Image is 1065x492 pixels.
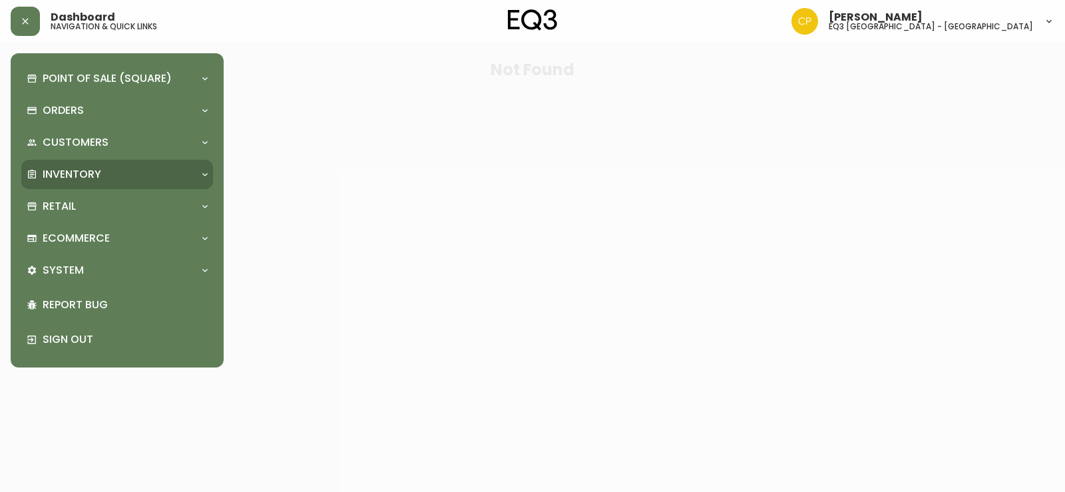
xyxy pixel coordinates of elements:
[43,167,101,182] p: Inventory
[43,231,110,246] p: Ecommerce
[43,71,172,86] p: Point of Sale (Square)
[508,9,557,31] img: logo
[21,64,213,93] div: Point of Sale (Square)
[21,96,213,125] div: Orders
[21,192,213,221] div: Retail
[21,128,213,157] div: Customers
[21,322,213,357] div: Sign Out
[829,23,1033,31] h5: eq3 [GEOGRAPHIC_DATA] - [GEOGRAPHIC_DATA]
[43,298,208,312] p: Report Bug
[791,8,818,35] img: d4538ce6a4da033bb8b50397180cc0a5
[43,263,84,278] p: System
[51,12,115,23] span: Dashboard
[21,160,213,189] div: Inventory
[43,103,84,118] p: Orders
[43,332,208,347] p: Sign Out
[43,135,108,150] p: Customers
[21,288,213,322] div: Report Bug
[829,12,923,23] span: [PERSON_NAME]
[51,23,157,31] h5: navigation & quick links
[43,199,76,214] p: Retail
[21,256,213,285] div: System
[21,224,213,253] div: Ecommerce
